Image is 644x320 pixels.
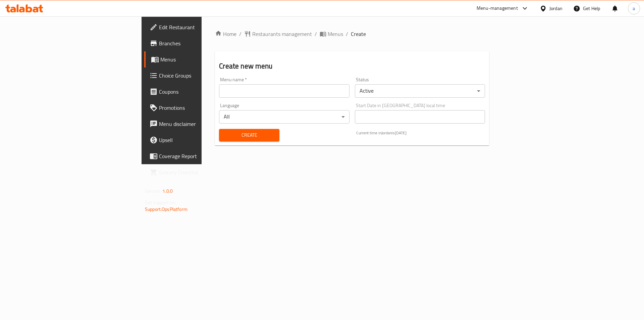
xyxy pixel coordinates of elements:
span: Menus [328,30,343,38]
span: Version: [145,187,161,195]
a: Menu disclaimer [144,116,249,132]
span: 1.0.0 [162,187,173,195]
li: / [346,30,348,38]
div: All [219,110,349,124]
a: Edit Restaurant [144,19,249,35]
span: Upsell [159,136,244,144]
span: Branches [159,39,244,47]
div: Jordan [549,5,562,12]
a: Upsell [144,132,249,148]
li: / [315,30,317,38]
a: Promotions [144,100,249,116]
a: Branches [144,35,249,51]
span: Promotions [159,104,244,112]
a: Restaurants management [244,30,312,38]
span: Grocery Checklist [159,168,244,176]
span: Coverage Report [159,152,244,160]
a: Choice Groups [144,67,249,84]
span: Create [351,30,366,38]
span: Choice Groups [159,72,244,80]
span: a [633,5,635,12]
a: Menus [320,30,343,38]
p: Current time in Jordan is [DATE] [356,130,485,136]
input: Please enter Menu name [219,84,349,98]
span: Get support on: [145,198,176,207]
div: Menu-management [477,4,518,12]
nav: breadcrumb [215,30,489,38]
a: Coupons [144,84,249,100]
span: Edit Restaurant [159,23,244,31]
a: Coverage Report [144,148,249,164]
div: Active [355,84,485,98]
button: Create [219,129,279,141]
span: Restaurants management [252,30,312,38]
h2: Create new menu [219,61,485,71]
a: Menus [144,51,249,67]
a: Grocery Checklist [144,164,249,180]
span: Coupons [159,88,244,96]
span: Menu disclaimer [159,120,244,128]
span: Menus [160,55,244,63]
span: Create [224,131,274,139]
a: Support.OpsPlatform [145,205,187,214]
